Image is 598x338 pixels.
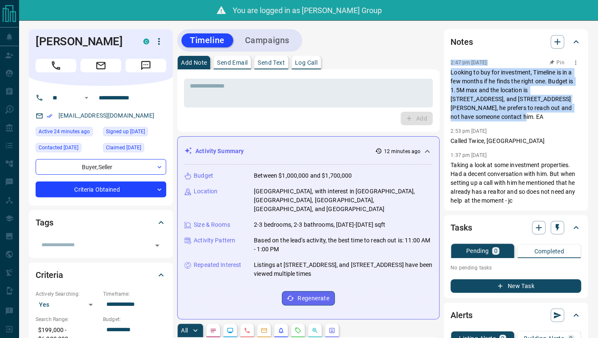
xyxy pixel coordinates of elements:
h2: Criteria [36,268,63,282]
h1: [PERSON_NAME] [36,35,131,48]
h2: Tasks [451,221,472,234]
p: [GEOGRAPHIC_DATA], with interest in [GEOGRAPHIC_DATA], [GEOGRAPHIC_DATA], [GEOGRAPHIC_DATA], [GEO... [254,187,432,214]
p: Based on the lead's activity, the best time to reach out is: 11:00 AM - 1:00 PM [254,236,432,254]
span: Email [81,59,121,72]
h2: Notes [451,35,473,49]
span: Contacted [DATE] [39,143,78,152]
p: Size & Rooms [194,220,230,229]
p: Completed [534,248,564,254]
svg: Requests [295,327,301,334]
svg: Agent Actions [328,327,335,334]
p: Repeated Interest [194,261,241,269]
div: Activity Summary12 minutes ago [184,143,432,159]
div: Criteria [36,265,166,285]
div: Alerts [451,305,581,325]
p: Looking to buy for investment, Timeline is in a few months if he finds the right one. Budget is 1... [451,68,581,121]
span: You are logged in as [PERSON_NAME] Group [233,6,382,15]
div: Wed May 14 2025 [36,143,99,155]
div: Criteria Obtained [36,181,166,197]
p: 2:47 pm [DATE] [451,60,487,66]
svg: Listing Alerts [278,327,284,334]
p: Actively Searching: [36,290,99,298]
p: 0 [494,248,497,254]
p: 2-3 bedrooms, 2-3 bathrooms, [DATE]-[DATE] sqft [254,220,385,229]
span: Claimed [DATE] [106,143,141,152]
p: Between $1,000,000 and $1,700,000 [254,171,352,180]
div: Yes [36,298,99,311]
p: 12 minutes ago [384,148,420,155]
svg: Lead Browsing Activity [227,327,234,334]
button: Campaigns [236,33,298,47]
div: Notes [451,32,581,52]
svg: Notes [210,327,217,334]
p: Search Range: [36,316,99,323]
h2: Tags [36,216,53,229]
p: Send Text [258,60,285,66]
svg: Opportunities [312,327,318,334]
svg: Email Verified [47,113,53,119]
button: Timeline [181,33,233,47]
p: Budget [194,171,213,180]
div: Wed May 14 2025 [103,127,166,139]
button: Open [81,93,92,103]
div: Wed May 14 2025 [103,143,166,155]
button: Regenerate [282,291,335,305]
div: Tags [36,212,166,233]
button: Pin [545,59,569,66]
p: 1:37 pm [DATE] [451,152,487,158]
p: Called Twice, [GEOGRAPHIC_DATA] [451,137,581,146]
a: [EMAIL_ADDRESS][DOMAIN_NAME] [58,112,154,119]
span: Call [36,59,76,72]
span: Signed up [DATE] [106,127,145,136]
div: Tasks [451,217,581,238]
p: Taking a look at some investment properties. Had a decent conversation with him. But when setting... [451,161,581,205]
div: Buyer , Seller [36,159,166,175]
p: Timeframe: [103,290,166,298]
div: Tue Aug 12 2025 [36,127,99,139]
svg: Emails [261,327,267,334]
p: Send Email [217,60,248,66]
p: Pending [466,248,489,254]
div: condos.ca [143,38,149,44]
p: No pending tasks [451,261,581,274]
svg: Calls [244,327,250,334]
p: 2:53 pm [DATE] [451,128,487,134]
button: Open [151,239,163,251]
p: All [181,327,188,333]
p: Location [194,187,217,196]
p: Listings at [STREET_ADDRESS], and [STREET_ADDRESS] have been viewed multiple times [254,261,432,278]
p: Activity Summary [195,147,244,156]
h2: Alerts [451,308,473,322]
button: New Task [451,279,581,293]
p: Activity Pattern [194,236,235,245]
p: Budget: [103,316,166,323]
p: Log Call [295,60,317,66]
p: Add Note [181,60,207,66]
span: Message [125,59,166,72]
span: Active 24 minutes ago [39,127,90,136]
